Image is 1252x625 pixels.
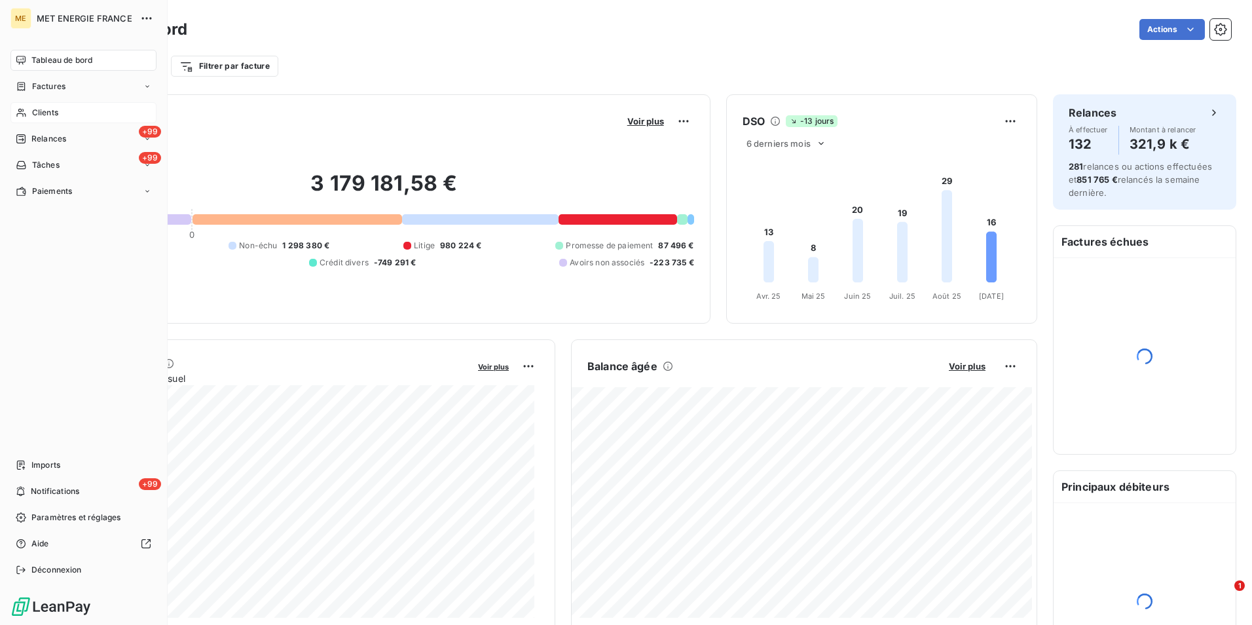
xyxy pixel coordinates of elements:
[623,115,668,127] button: Voir plus
[32,159,60,171] span: Tâches
[587,358,657,374] h6: Balance âgée
[31,512,120,523] span: Paramètres et réglages
[414,240,435,252] span: Litige
[1234,580,1245,591] span: 1
[932,292,961,301] tspan: Août 25
[10,533,156,554] a: Aide
[31,459,60,471] span: Imports
[756,292,781,301] tspan: Avr. 25
[74,170,694,210] h2: 3 179 181,58 €
[566,240,653,252] span: Promesse de paiement
[189,229,194,240] span: 0
[889,292,915,301] tspan: Juil. 25
[374,257,416,269] span: -749 291 €
[1077,174,1117,185] span: 851 765 €
[1069,134,1108,155] h4: 132
[10,596,92,617] img: Logo LeanPay
[746,138,811,149] span: 6 derniers mois
[1069,105,1116,121] h6: Relances
[1054,226,1236,257] h6: Factures échues
[650,257,694,269] span: -223 735 €
[979,292,1004,301] tspan: [DATE]
[478,362,509,371] span: Voir plus
[139,152,161,164] span: +99
[801,292,825,301] tspan: Mai 25
[32,81,65,92] span: Factures
[1130,134,1196,155] h4: 321,9 k €
[31,133,66,145] span: Relances
[239,240,277,252] span: Non-échu
[658,240,693,252] span: 87 496 €
[31,564,82,576] span: Déconnexion
[139,478,161,490] span: +99
[1069,126,1108,134] span: À effectuer
[32,107,58,119] span: Clients
[1054,471,1236,502] h6: Principaux débiteurs
[37,13,132,24] span: MET ENERGIE FRANCE
[10,8,31,29] div: ME
[474,360,513,372] button: Voir plus
[320,257,369,269] span: Crédit divers
[1069,161,1083,172] span: 281
[282,240,329,252] span: 1 298 380 €
[1069,161,1212,198] span: relances ou actions effectuées et relancés la semaine dernière.
[1207,580,1239,612] iframe: Intercom live chat
[786,115,838,127] span: -13 jours
[1130,126,1196,134] span: Montant à relancer
[74,371,469,385] span: Chiffre d'affaires mensuel
[32,185,72,197] span: Paiements
[627,116,664,126] span: Voir plus
[31,54,92,66] span: Tableau de bord
[440,240,481,252] span: 980 224 €
[1139,19,1205,40] button: Actions
[171,56,278,77] button: Filtrer par facture
[139,126,161,138] span: +99
[844,292,871,301] tspan: Juin 25
[945,360,989,372] button: Voir plus
[570,257,644,269] span: Avoirs non associés
[31,485,79,497] span: Notifications
[31,538,49,550] span: Aide
[743,113,765,129] h6: DSO
[949,361,985,371] span: Voir plus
